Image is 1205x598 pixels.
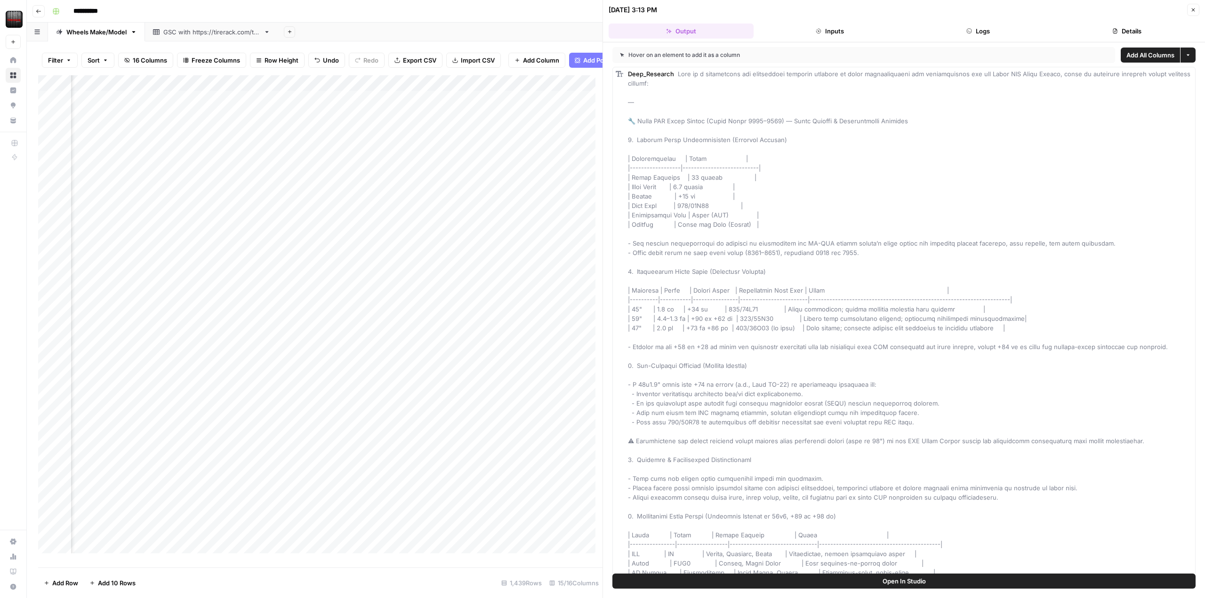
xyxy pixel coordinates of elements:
[192,56,240,65] span: Freeze Columns
[883,576,926,586] span: Open In Studio
[461,56,495,65] span: Import CSV
[583,56,635,65] span: Add Power Agent
[308,53,345,68] button: Undo
[84,575,141,590] button: Add 10 Rows
[546,575,602,590] div: 15/16 Columns
[446,53,501,68] button: Import CSV
[609,24,754,39] button: Output
[250,53,305,68] button: Row Height
[906,24,1051,39] button: Logs
[177,53,246,68] button: Freeze Columns
[6,579,21,594] button: Help + Support
[163,27,260,37] div: GSC with [URL][DOMAIN_NAME]
[265,56,298,65] span: Row Height
[6,113,21,128] a: Your Data
[48,23,145,41] a: Wheels Make/Model
[403,56,436,65] span: Export CSV
[6,549,21,564] a: Usage
[1054,24,1199,39] button: Details
[569,53,649,68] button: Add Power Agent
[628,70,674,78] span: Deep_Research
[81,53,114,68] button: Sort
[388,53,442,68] button: Export CSV
[6,68,21,83] a: Browse
[42,53,78,68] button: Filter
[498,575,546,590] div: 1,439 Rows
[6,564,21,579] a: Learning Hub
[508,53,565,68] button: Add Column
[323,56,339,65] span: Undo
[620,51,924,59] div: Hover on an element to add it as a column
[66,27,127,37] div: Wheels Make/Model
[145,23,278,41] a: GSC with [URL][DOMAIN_NAME]
[612,574,1196,589] button: Open In Studio
[6,53,21,68] a: Home
[1121,48,1180,63] button: Add All Columns
[48,56,63,65] span: Filter
[609,5,657,15] div: [DATE] 3:13 PM
[6,8,21,31] button: Workspace: Tire Rack
[349,53,385,68] button: Redo
[6,83,21,98] a: Insights
[52,578,78,588] span: Add Row
[38,575,84,590] button: Add Row
[133,56,167,65] span: 16 Columns
[88,56,100,65] span: Sort
[6,98,21,113] a: Opportunities
[1126,50,1174,60] span: Add All Columns
[118,53,173,68] button: 16 Columns
[98,578,136,588] span: Add 10 Rows
[757,24,902,39] button: Inputs
[363,56,378,65] span: Redo
[6,534,21,549] a: Settings
[6,11,23,28] img: Tire Rack Logo
[523,56,559,65] span: Add Column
